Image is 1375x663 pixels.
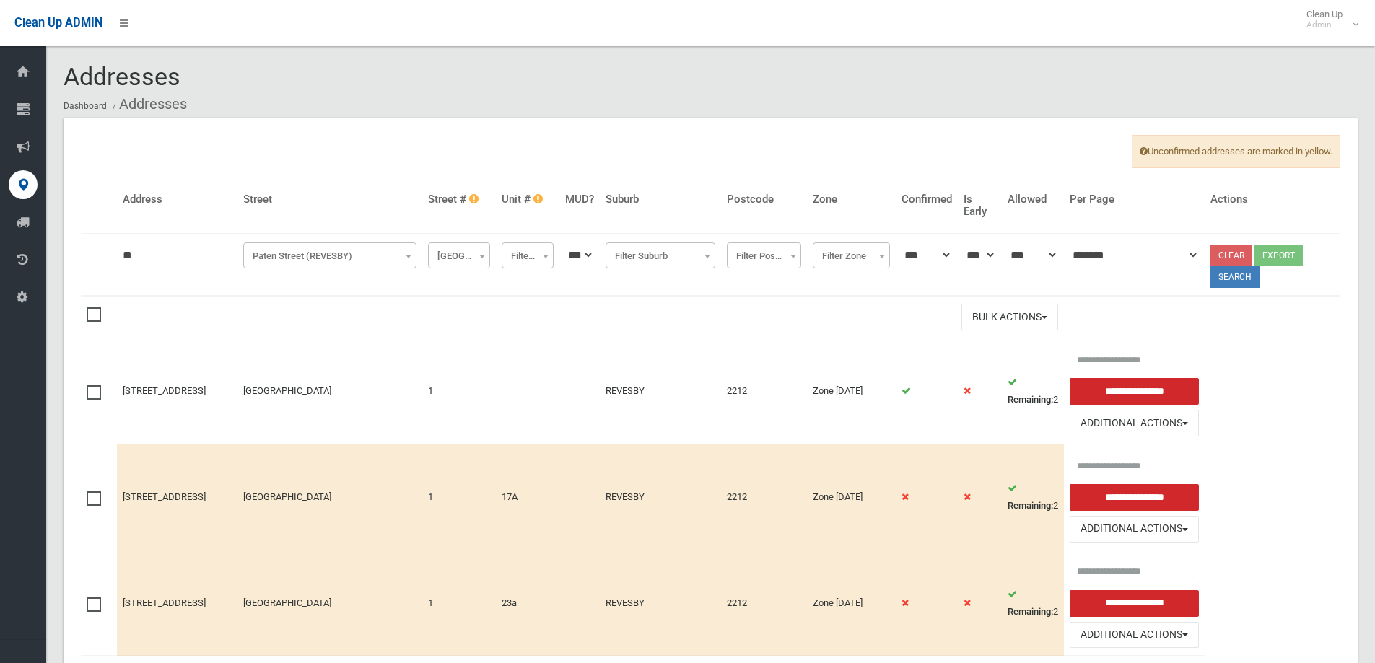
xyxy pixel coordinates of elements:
td: [GEOGRAPHIC_DATA] [237,338,422,444]
td: Zone [DATE] [807,338,896,444]
span: Filter Postcode [730,246,798,266]
td: 2212 [721,550,807,656]
span: Clean Up ADMIN [14,16,102,30]
button: Additional Actions [1070,516,1200,543]
span: Filter Zone [813,242,890,268]
span: Filter Suburb [606,242,715,268]
a: [STREET_ADDRESS] [123,385,206,396]
strong: Remaining: [1008,606,1053,617]
td: 1 [422,550,497,656]
h4: Unit # [502,193,554,206]
td: [GEOGRAPHIC_DATA] [237,550,422,656]
button: Search [1210,266,1260,288]
td: 23a [496,550,559,656]
td: 2 [1002,338,1064,444]
h4: Allowed [1008,193,1058,206]
span: Filter Unit # [505,246,550,266]
h4: Street [243,193,416,206]
td: [GEOGRAPHIC_DATA] [237,444,422,550]
td: REVESBY [600,550,721,656]
span: Filter Postcode [727,242,801,268]
td: REVESBY [600,444,721,550]
a: [STREET_ADDRESS] [123,491,206,502]
td: Zone [DATE] [807,444,896,550]
strong: Remaining: [1008,500,1053,511]
span: Filter Street # [428,242,491,268]
td: REVESBY [600,338,721,444]
td: 2 [1002,550,1064,656]
td: 2212 [721,444,807,550]
span: Filter Unit # [502,242,554,268]
h4: MUD? [565,193,594,206]
a: [STREET_ADDRESS] [123,597,206,608]
span: Filter Zone [816,246,886,266]
span: Filter Suburb [609,246,712,266]
td: Zone [DATE] [807,550,896,656]
h4: Street # [428,193,491,206]
button: Additional Actions [1070,410,1200,436]
h4: Confirmed [902,193,952,206]
a: Dashboard [64,101,107,111]
h4: Postcode [727,193,801,206]
h4: Address [123,193,232,206]
button: Bulk Actions [961,304,1058,330]
span: Clean Up [1299,9,1357,30]
small: Admin [1306,19,1343,30]
span: Addresses [64,62,180,91]
span: Paten Street (REVESBY) [247,246,413,266]
span: Paten Street (REVESBY) [243,242,416,268]
td: 1 [422,444,497,550]
td: 1 [422,338,497,444]
td: 2212 [721,338,807,444]
li: Addresses [109,91,187,118]
span: Filter Street # [432,246,487,266]
h4: Per Page [1070,193,1200,206]
td: 2 [1002,444,1064,550]
button: Export [1254,245,1303,266]
h4: Suburb [606,193,715,206]
button: Additional Actions [1070,622,1200,649]
td: 17A [496,444,559,550]
strong: Remaining: [1008,394,1053,405]
span: Unconfirmed addresses are marked in yellow. [1132,135,1340,168]
a: Clear [1210,245,1252,266]
h4: Zone [813,193,890,206]
h4: Actions [1210,193,1335,206]
h4: Is Early [964,193,996,217]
